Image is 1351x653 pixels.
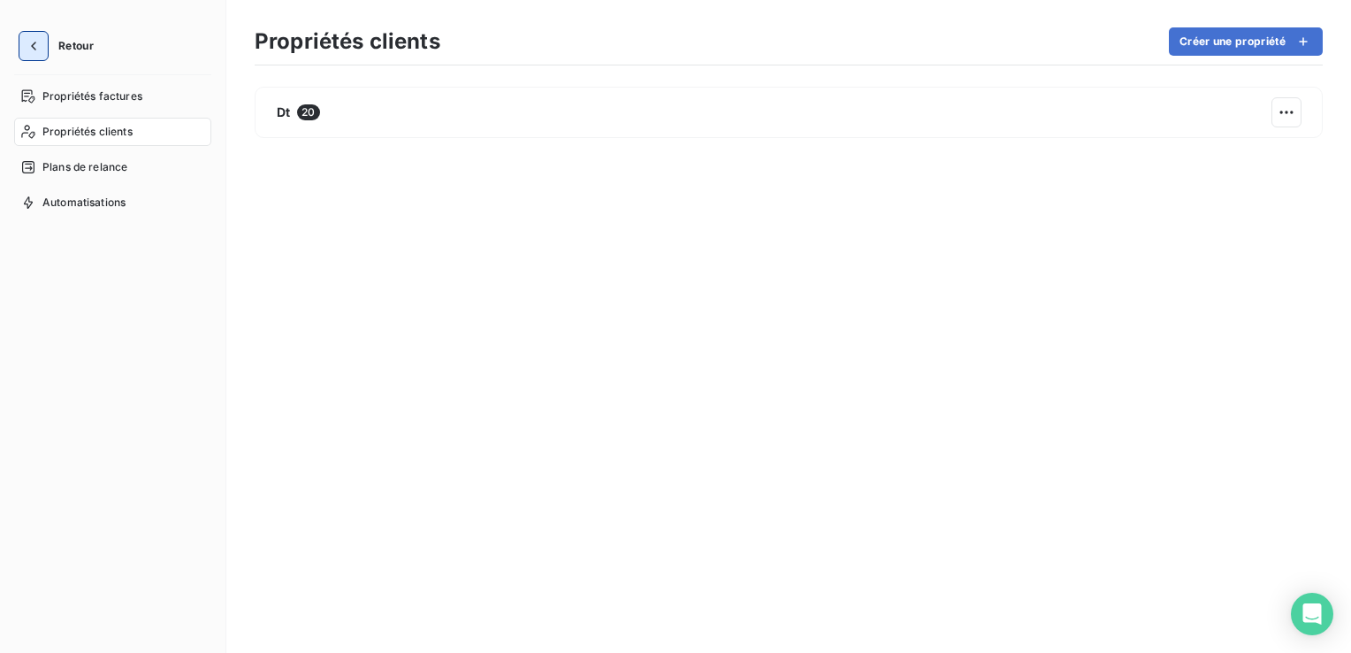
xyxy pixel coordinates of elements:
[277,104,290,121] span: Dt
[14,82,211,111] a: Propriétés factures
[14,32,108,60] button: Retour
[297,104,319,120] span: 20
[42,195,126,211] span: Automatisations
[1169,27,1323,56] button: Créer une propriété
[14,188,211,217] a: Automatisations
[14,153,211,181] a: Plans de relance
[58,41,94,51] span: Retour
[42,88,142,104] span: Propriétés factures
[42,124,133,140] span: Propriétés clients
[42,159,127,175] span: Plans de relance
[14,118,211,146] a: Propriétés clients
[1291,593,1333,635] div: Open Intercom Messenger
[255,26,440,58] h3: Propriétés clients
